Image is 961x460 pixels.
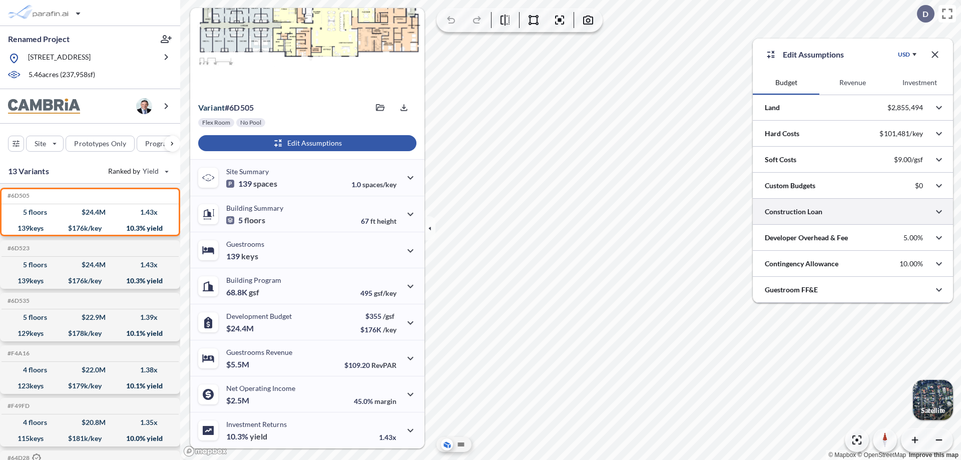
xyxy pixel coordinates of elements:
span: yield [250,431,267,441]
p: Developer Overhead & Fee [765,233,848,243]
span: /gsf [383,312,394,320]
button: Site [26,136,64,152]
p: 139 [226,251,258,261]
span: gsf [249,287,259,297]
p: $355 [360,312,396,320]
button: Edit Assumptions [198,135,416,151]
p: 139 [226,179,277,189]
p: $2.5M [226,395,251,405]
button: Switcher ImageSatellite [913,380,953,420]
span: Variant [198,103,225,112]
p: 495 [360,289,396,297]
a: Improve this map [909,451,958,458]
p: Edit Assumptions [783,49,844,61]
p: # 6d505 [198,103,254,113]
button: Investment [886,71,953,95]
h5: Click to copy the code [6,350,30,357]
p: Building Program [226,276,281,284]
p: Land [765,103,780,113]
p: 10.00% [899,259,923,268]
p: Site [35,139,46,149]
span: floors [244,215,265,225]
span: height [377,217,396,225]
p: 5.00% [903,233,923,242]
img: user logo [136,98,152,114]
span: RevPAR [371,361,396,369]
a: OpenStreetMap [857,451,906,458]
p: Satellite [921,406,945,414]
p: 13 Variants [8,165,49,177]
button: Aerial View [441,438,453,450]
a: Mapbox homepage [183,445,227,457]
p: [STREET_ADDRESS] [28,52,91,65]
p: 5 [226,215,265,225]
p: $0 [915,181,923,190]
button: Budget [753,71,819,95]
p: Development Budget [226,312,292,320]
p: Custom Budgets [765,181,815,191]
p: Net Operating Income [226,384,295,392]
img: Switcher Image [913,380,953,420]
h5: Click to copy the code [6,297,30,304]
button: Program [137,136,191,152]
span: spaces [253,179,277,189]
p: $109.20 [344,361,396,369]
button: Prototypes Only [66,136,135,152]
p: Renamed Project [8,34,70,45]
h5: Click to copy the code [6,402,30,409]
p: $176K [360,325,396,334]
p: Building Summary [226,204,283,212]
span: margin [374,397,396,405]
p: No Pool [240,119,261,127]
span: Yield [143,166,159,176]
p: 45.0% [354,397,396,405]
p: Guestroom FF&E [765,285,818,295]
p: Site Summary [226,167,269,176]
span: /key [383,325,396,334]
span: gsf/key [374,289,396,297]
p: Flex Room [202,119,230,127]
p: 5.46 acres ( 237,958 sf) [29,70,95,81]
p: Prototypes Only [74,139,126,149]
p: 1.43x [379,433,396,441]
p: $101,481/key [879,129,923,138]
p: 68.8K [226,287,259,297]
h5: Click to copy the code [6,245,30,252]
p: Hard Costs [765,129,799,139]
div: USD [898,51,910,59]
p: Contingency Allowance [765,259,838,269]
p: Investment Returns [226,420,287,428]
img: BrandImage [8,99,80,114]
p: D [922,10,928,19]
span: keys [241,251,258,261]
p: $24.4M [226,323,255,333]
button: Ranked by Yield [100,163,175,179]
p: $2,855,494 [887,103,923,112]
h5: Click to copy the code [6,192,30,199]
span: ft [370,217,375,225]
p: Soft Costs [765,155,796,165]
p: Guestrooms Revenue [226,348,292,356]
p: $5.5M [226,359,251,369]
p: 1.0 [351,180,396,189]
a: Mapbox [828,451,856,458]
button: Site Plan [455,438,467,450]
p: 67 [361,217,396,225]
span: spaces/key [362,180,396,189]
p: Program [145,139,173,149]
p: $9.00/gsf [894,155,923,164]
p: Guestrooms [226,240,264,248]
button: Revenue [819,71,886,95]
p: 10.3% [226,431,267,441]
